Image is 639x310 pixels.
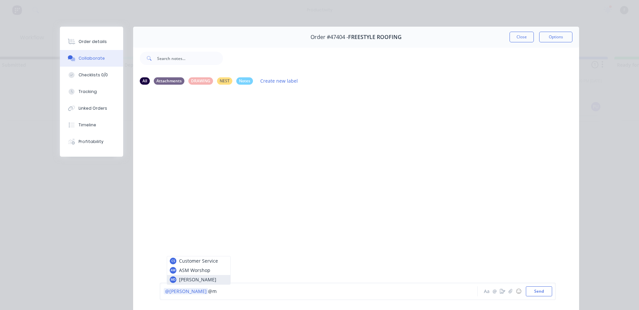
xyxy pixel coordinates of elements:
div: Profitability [79,139,104,145]
div: All [140,77,150,85]
div: Checklists 0/0 [79,72,108,78]
p: Customer Service [179,258,218,265]
div: Tracking [79,89,97,95]
div: NEST [217,77,232,85]
div: Order details [79,39,107,45]
input: Search notes... [157,52,223,65]
button: Linked Orders [60,100,123,117]
button: Order details [60,33,123,50]
button: Checklists 0/0 [60,67,123,83]
div: Attachments [154,77,184,85]
button: @ [491,287,499,295]
button: Create new label [257,76,302,85]
button: Options [539,32,572,42]
span: @m [208,288,217,295]
div: Notes [236,77,253,85]
div: Linked Orders [79,105,107,111]
button: ☺ [515,287,523,295]
div: DRAWING [188,77,213,85]
button: Tracking [60,83,123,100]
button: Close [510,32,534,42]
button: Send [526,286,552,296]
div: Timeline [79,122,96,128]
div: MD [171,277,176,282]
div: AW [171,268,176,273]
button: Aa [483,287,491,295]
div: CS [171,259,175,263]
button: Collaborate [60,50,123,67]
span: @[PERSON_NAME] [165,288,207,295]
div: Collaborate [79,55,105,61]
p: [PERSON_NAME] [179,276,216,283]
p: ASM Worshop [179,267,210,274]
span: Order #47404 - [311,34,348,40]
button: Timeline [60,117,123,133]
span: FREESTYLE ROOFING [348,34,402,40]
button: Profitability [60,133,123,150]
